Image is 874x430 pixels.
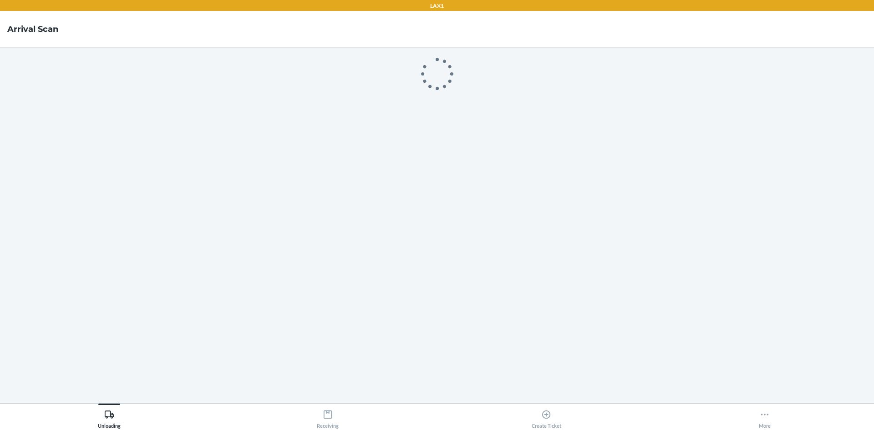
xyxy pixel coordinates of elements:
[532,406,561,429] div: Create Ticket
[430,2,444,10] p: LAX1
[759,406,771,429] div: More
[98,406,121,429] div: Unloading
[437,404,655,429] button: Create Ticket
[218,404,437,429] button: Receiving
[655,404,874,429] button: More
[317,406,339,429] div: Receiving
[7,23,58,35] h4: Arrival Scan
